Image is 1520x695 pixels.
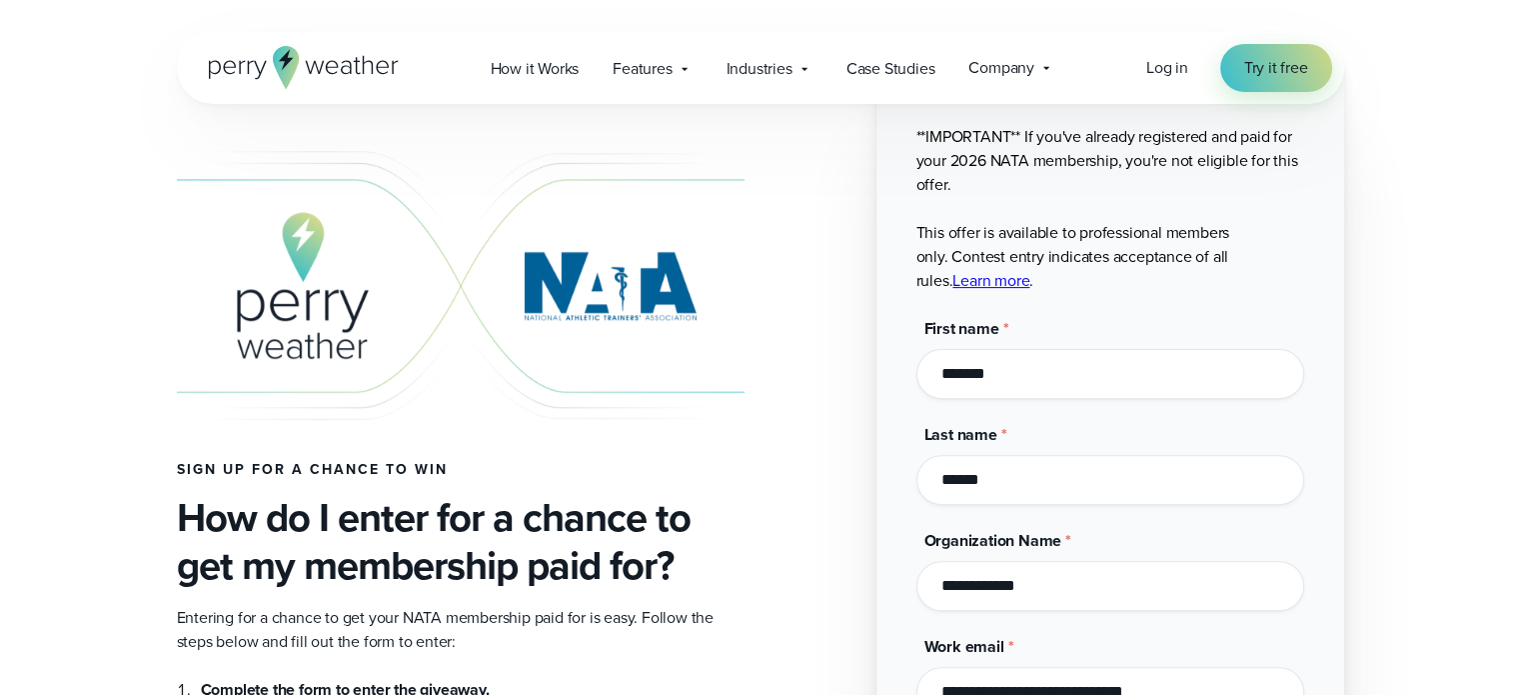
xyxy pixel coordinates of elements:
[1146,56,1188,79] span: Log in
[177,606,745,654] p: Entering for a chance to get your NATA membership paid for is easy. Follow the steps below and fi...
[727,57,792,81] span: Industries
[1244,56,1308,80] span: Try it free
[177,494,745,590] h3: How do I enter for a chance to get my membership paid for?
[474,48,597,89] a: How it Works
[916,125,1304,293] p: **IMPORTANT** If you've already registered and paid for your 2026 NATA membership, you're not eli...
[952,269,1029,292] a: Learn more
[846,57,935,81] span: Case Studies
[968,56,1034,80] span: Company
[177,462,745,478] h4: Sign up for a chance to win
[924,423,997,446] span: Last name
[613,57,672,81] span: Features
[924,317,999,340] span: First name
[924,635,1004,658] span: Work email
[1146,56,1188,80] a: Log in
[1220,44,1332,92] a: Try it free
[924,529,1062,552] span: Organization Name
[491,57,580,81] span: How it Works
[829,48,952,89] a: Case Studies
